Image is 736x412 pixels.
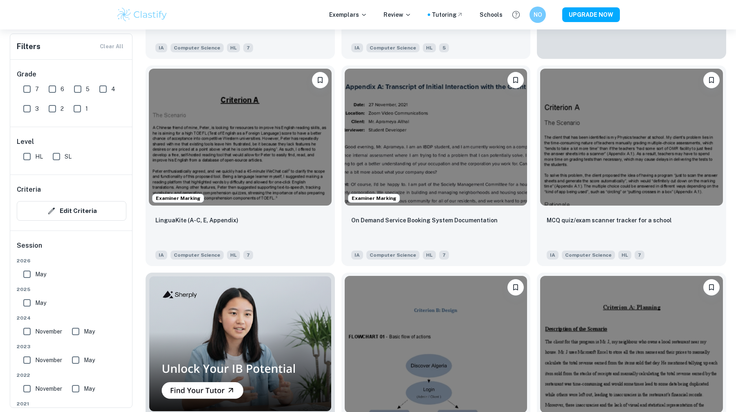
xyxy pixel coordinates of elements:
[533,10,543,19] h6: NO
[35,298,46,307] span: May
[507,279,524,296] button: Bookmark
[111,85,115,94] span: 4
[17,400,126,408] span: 2021
[155,43,167,52] span: IA
[35,85,39,94] span: 7
[17,286,126,293] span: 2025
[35,152,43,161] span: HL
[537,65,726,266] a: BookmarkMCQ quiz/exam scanner tracker for a schoolIAComputer ScienceHL7
[547,216,672,225] p: MCQ quiz/exam scanner tracker for a school
[17,372,126,379] span: 2022
[65,152,72,161] span: SL
[17,69,126,79] h6: Grade
[703,72,720,88] button: Bookmark
[618,251,631,260] span: HL
[155,251,167,260] span: IA
[17,343,126,350] span: 2023
[35,327,62,336] span: November
[480,10,503,19] a: Schools
[351,216,498,225] p: On Demand Service Booking System Documentation
[243,251,253,260] span: 7
[17,201,126,221] button: Edit Criteria
[116,7,168,23] img: Clastify logo
[243,43,253,52] span: 7
[17,41,40,52] h6: Filters
[149,276,332,412] img: Thumbnail
[366,43,420,52] span: Computer Science
[312,72,328,88] button: Bookmark
[17,137,126,147] h6: Level
[155,216,238,225] p: LinguaKite (A-C, E, Appendix)
[423,43,436,52] span: HL
[562,7,620,22] button: UPGRADE NOW
[149,69,332,206] img: Computer Science IA example thumbnail: LinguaKite (A-C, E, Appendix)
[562,251,615,260] span: Computer Science
[17,185,41,195] h6: Criteria
[86,85,90,94] span: 5
[329,10,367,19] p: Exemplars
[84,356,95,365] span: May
[635,251,644,260] span: 7
[35,356,62,365] span: November
[84,384,95,393] span: May
[35,384,62,393] span: November
[85,104,88,113] span: 1
[35,104,39,113] span: 3
[507,72,524,88] button: Bookmark
[439,251,449,260] span: 7
[540,69,723,206] img: Computer Science IA example thumbnail: MCQ quiz/exam scanner tracker for a scho
[547,251,559,260] span: IA
[61,85,64,94] span: 6
[84,327,95,336] span: May
[227,251,240,260] span: HL
[509,8,523,22] button: Help and Feedback
[384,10,411,19] p: Review
[351,251,363,260] span: IA
[171,251,224,260] span: Computer Science
[423,251,436,260] span: HL
[366,251,420,260] span: Computer Science
[61,104,64,113] span: 2
[348,195,399,202] span: Examiner Marking
[439,43,449,52] span: 5
[530,7,546,23] button: NO
[351,43,363,52] span: IA
[341,65,531,266] a: Examiner MarkingBookmarkOn Demand Service Booking System DocumentationIAComputer ScienceHL7
[17,314,126,322] span: 2024
[171,43,224,52] span: Computer Science
[146,65,335,266] a: Examiner MarkingBookmarkLinguaKite (A-C, E, Appendix)IAComputer ScienceHL7
[432,10,463,19] a: Tutoring
[345,69,527,206] img: Computer Science IA example thumbnail: On Demand Service Booking System Documen
[227,43,240,52] span: HL
[703,279,720,296] button: Bookmark
[17,257,126,264] span: 2026
[17,241,126,257] h6: Session
[153,195,204,202] span: Examiner Marking
[35,270,46,279] span: May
